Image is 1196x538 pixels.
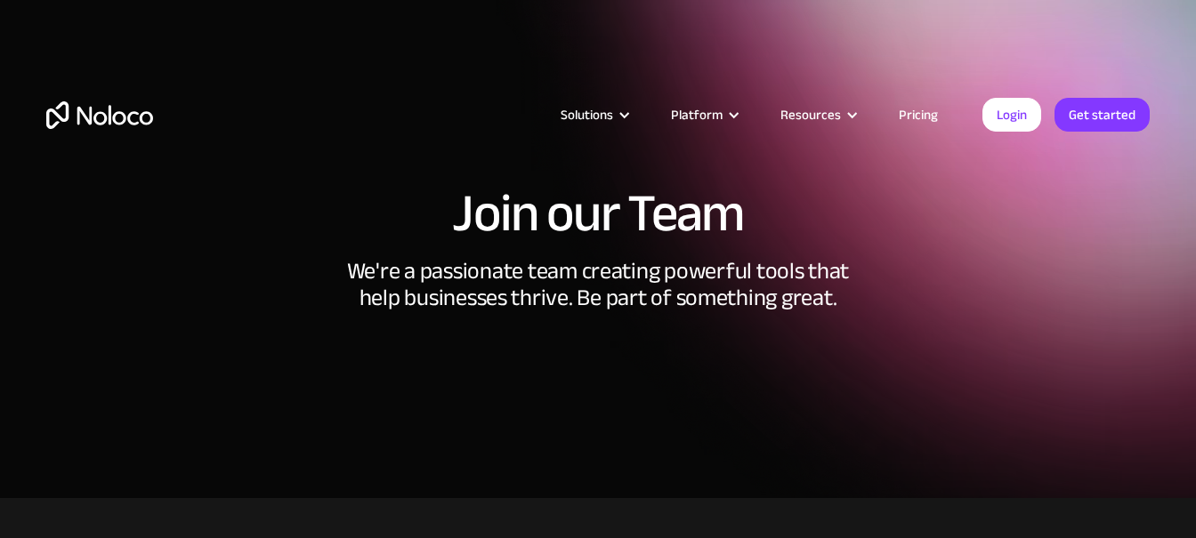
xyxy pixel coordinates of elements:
[982,98,1041,132] a: Login
[780,103,841,126] div: Resources
[46,187,1150,240] h1: Join our Team
[649,103,758,126] div: Platform
[538,103,649,126] div: Solutions
[877,103,960,126] a: Pricing
[758,103,877,126] div: Resources
[331,258,865,356] div: We're a passionate team creating powerful tools that help businesses thrive. Be part of something...
[671,103,723,126] div: Platform
[1055,98,1150,132] a: Get started
[46,101,153,129] a: home
[561,103,613,126] div: Solutions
